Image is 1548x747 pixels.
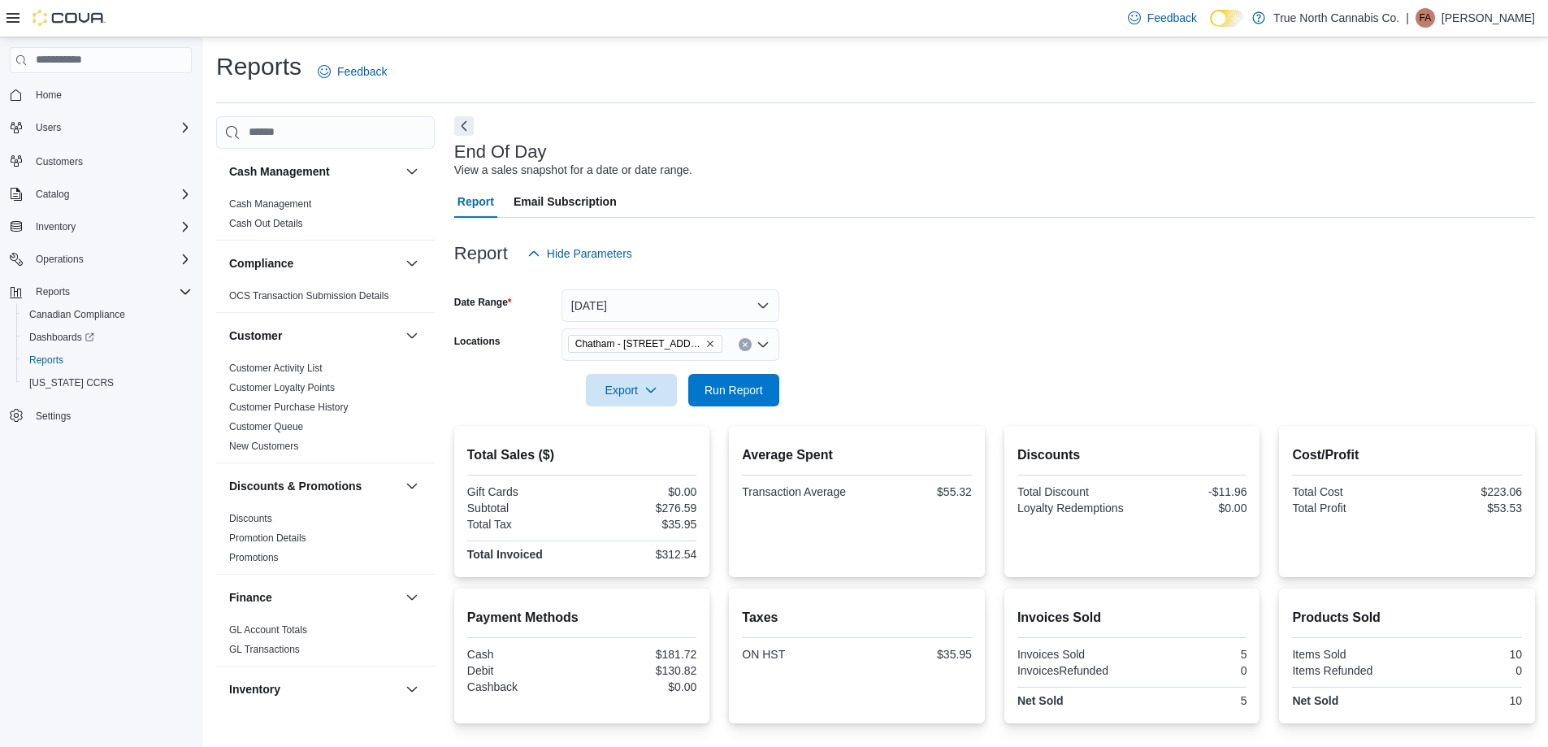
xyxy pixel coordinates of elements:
[36,410,71,423] span: Settings
[3,83,198,106] button: Home
[36,188,69,201] span: Catalog
[16,326,198,349] a: Dashboards
[467,648,579,661] div: Cash
[596,374,667,406] span: Export
[585,502,696,515] div: $276.59
[402,254,422,273] button: Compliance
[216,620,435,666] div: Finance
[36,253,84,266] span: Operations
[742,445,972,465] h2: Average Spent
[705,382,763,398] span: Run Report
[23,373,192,393] span: Washington CCRS
[229,512,272,525] span: Discounts
[585,680,696,693] div: $0.00
[33,10,106,26] img: Cova
[29,152,89,172] a: Customers
[454,244,508,263] h3: Report
[29,406,192,426] span: Settings
[16,349,198,371] button: Reports
[29,354,63,367] span: Reports
[742,608,972,628] h2: Taxes
[1017,664,1129,677] div: InvoicesRefunded
[3,149,198,172] button: Customers
[402,476,422,496] button: Discounts & Promotions
[29,85,192,105] span: Home
[29,282,192,302] span: Reports
[3,183,198,206] button: Catalog
[467,548,543,561] strong: Total Invoiced
[229,624,307,636] a: GL Account Totals
[757,338,770,351] button: Open list of options
[562,289,779,322] button: [DATE]
[3,404,198,428] button: Settings
[1292,608,1522,628] h2: Products Sold
[1420,8,1432,28] span: FA
[1135,502,1247,515] div: $0.00
[29,331,94,344] span: Dashboards
[454,116,474,136] button: Next
[1292,445,1522,465] h2: Cost/Profit
[467,485,579,498] div: Gift Cards
[29,118,192,137] span: Users
[1135,664,1247,677] div: 0
[1411,485,1522,498] div: $223.06
[1017,485,1129,498] div: Total Discount
[1017,694,1064,707] strong: Net Sold
[29,150,192,171] span: Customers
[16,303,198,326] button: Canadian Compliance
[229,163,399,180] button: Cash Management
[467,445,697,465] h2: Total Sales ($)
[586,374,677,406] button: Export
[467,680,579,693] div: Cashback
[1017,502,1129,515] div: Loyalty Redemptions
[29,217,192,237] span: Inventory
[454,142,547,162] h3: End Of Day
[575,336,702,352] span: Chatham - [STREET_ADDRESS]
[229,421,303,432] a: Customer Queue
[29,250,192,269] span: Operations
[229,643,300,656] span: GL Transactions
[29,118,67,137] button: Users
[229,513,272,524] a: Discounts
[29,308,125,321] span: Canadian Compliance
[229,381,335,394] span: Customer Loyalty Points
[585,648,696,661] div: $181.72
[36,220,76,233] span: Inventory
[216,358,435,463] div: Customer
[29,217,82,237] button: Inventory
[229,382,335,393] a: Customer Loyalty Points
[1292,694,1338,707] strong: Net Sold
[1292,485,1403,498] div: Total Cost
[705,339,715,349] button: Remove Chatham - 85 King St W from selection in this group
[36,89,62,102] span: Home
[585,548,696,561] div: $312.54
[16,371,198,394] button: [US_STATE] CCRS
[229,420,303,433] span: Customer Queue
[1411,694,1522,707] div: 10
[229,478,362,494] h3: Discounts & Promotions
[454,162,692,179] div: View a sales snapshot for a date or date range.
[229,290,389,302] a: OCS Transaction Submission Details
[23,328,101,347] a: Dashboards
[454,296,512,309] label: Date Range
[29,250,90,269] button: Operations
[229,440,298,453] span: New Customers
[229,478,399,494] button: Discounts & Promotions
[29,406,77,426] a: Settings
[585,664,696,677] div: $130.82
[861,485,972,498] div: $55.32
[547,245,632,262] span: Hide Parameters
[23,328,192,347] span: Dashboards
[1411,664,1522,677] div: 0
[1017,608,1247,628] h2: Invoices Sold
[229,328,282,344] h3: Customer
[1411,648,1522,661] div: 10
[467,502,579,515] div: Subtotal
[229,681,280,697] h3: Inventory
[229,402,349,413] a: Customer Purchase History
[216,194,435,240] div: Cash Management
[3,248,198,271] button: Operations
[742,648,853,661] div: ON HST
[29,185,76,204] button: Catalog
[216,286,435,312] div: Compliance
